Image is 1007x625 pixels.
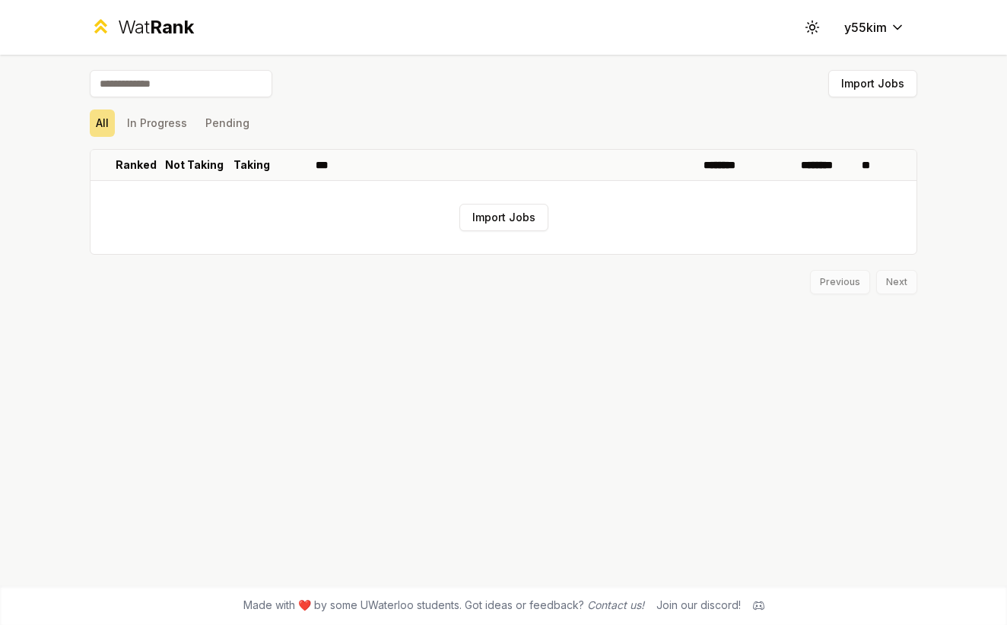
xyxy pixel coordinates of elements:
p: Ranked [116,157,157,173]
button: Import Jobs [459,204,548,231]
button: Import Jobs [828,70,917,97]
p: Not Taking [165,157,224,173]
span: y55kim [844,18,887,36]
p: Taking [233,157,270,173]
button: Pending [199,109,256,137]
div: Join our discord! [656,598,741,613]
button: In Progress [121,109,193,137]
button: All [90,109,115,137]
div: Wat [118,15,194,40]
span: Rank [150,16,194,38]
span: Made with ❤️ by some UWaterloo students. Got ideas or feedback? [243,598,644,613]
a: WatRank [90,15,194,40]
button: y55kim [832,14,917,41]
a: Contact us! [587,598,644,611]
